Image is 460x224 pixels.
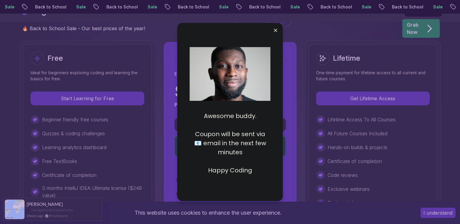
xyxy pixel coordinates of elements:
[31,91,144,105] button: Start Learning for Free
[328,144,387,151] p: Hands-on builds & projects
[100,4,142,10] p: Back to School
[427,4,446,10] p: Sale
[22,25,145,32] p: 🔥 Back to School Sale - Our best prices of the year!
[284,4,304,10] p: Sale
[316,95,430,101] a: Get Lifetime Access
[316,70,430,82] p: One-time payment for lifetime access to all current and future courses.
[333,53,360,63] h2: Lifetime
[42,184,144,199] p: 3 months IntelliJ IDEA Ultimate license ($249 value)
[42,158,77,165] p: Free TextBooks
[386,4,427,10] p: Back to School
[328,199,362,206] p: Tools and Apps
[328,185,370,193] p: Exclusive webinars
[315,4,356,10] p: Back to School
[27,202,63,207] span: [PERSON_NAME]
[42,116,108,123] p: Beginner friendly free courses
[42,171,96,179] p: Certificate of completion
[49,213,68,218] a: ProveSource
[27,213,43,218] span: 3 hours ago
[175,118,286,131] button: Start My Free Trial
[31,70,144,82] p: Ideal for beginners exploring coding and learning the basics for free.
[316,91,430,105] button: Get Lifetime Access
[31,207,73,213] a: Enroled to Spring Security
[175,101,199,108] p: Paid Yearly
[407,21,419,36] p: Grab Now
[243,4,284,10] p: Back to School
[328,116,396,123] p: Lifetime Access To All Courses
[328,171,358,179] p: Code reviews
[356,4,375,10] p: Sale
[27,207,31,212] span: ->
[175,71,286,77] p: Everything in Free, plus
[172,4,213,10] p: Back to School
[42,130,105,137] p: Quizzes & coding challenges
[47,53,63,63] h2: Free
[328,158,382,165] p: Certificate of completion
[420,208,455,218] button: Accept cookies
[142,4,161,10] p: Sale
[213,4,232,10] p: Sale
[175,84,274,99] p: $ 19.97 / Month
[5,200,24,219] img: provesource social proof notification image
[328,130,387,137] p: All Future Courses Included
[5,206,411,219] div: This website uses cookies to enhance the user experience.
[29,4,70,10] p: Back to School
[31,95,144,101] a: Start Learning for Free
[70,4,90,10] p: Sale
[42,144,106,151] p: Learning analytics dashboard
